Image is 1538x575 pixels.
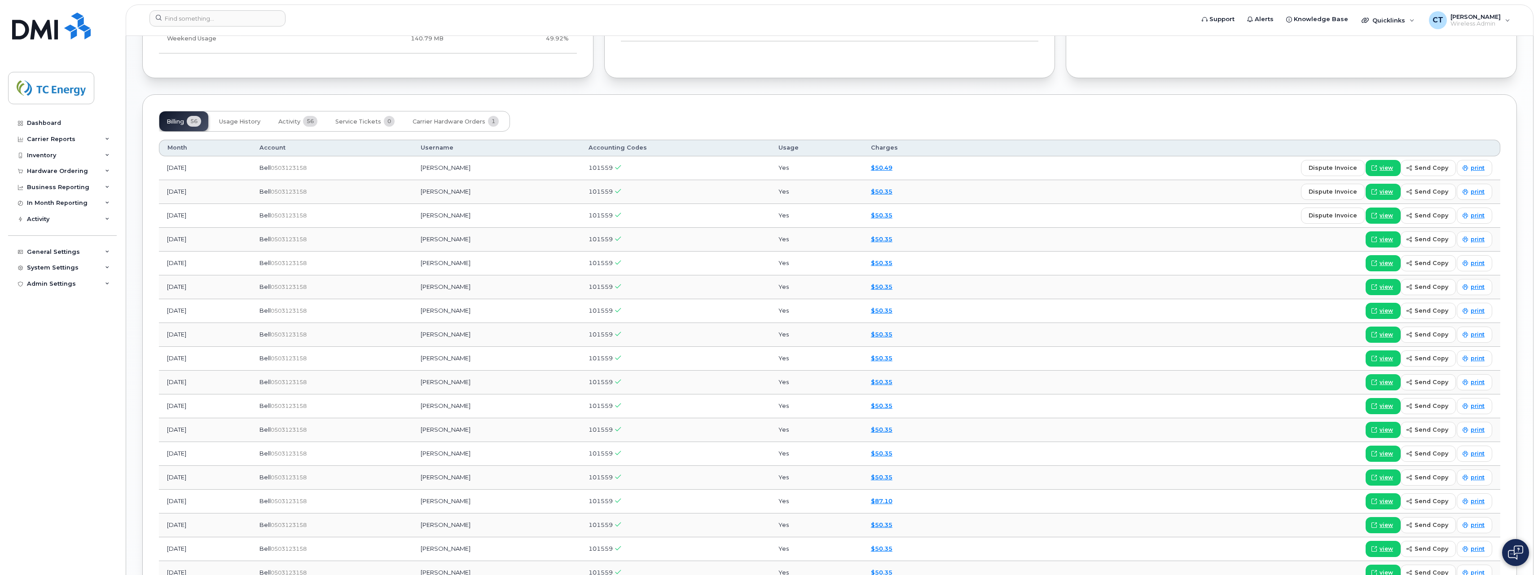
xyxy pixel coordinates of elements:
a: view [1366,422,1401,438]
a: view [1366,517,1401,533]
span: print [1471,235,1485,243]
span: 1 [488,116,499,127]
button: send copy [1401,446,1456,462]
button: send copy [1401,255,1456,271]
button: send copy [1401,231,1456,248]
a: $87.10 [871,497,892,504]
td: [PERSON_NAME] [413,180,580,204]
span: 0503123158 [271,522,307,528]
td: [PERSON_NAME] [413,299,580,323]
span: send copy [1415,235,1448,243]
td: [DATE] [159,299,251,323]
a: Support [1195,10,1241,28]
td: [PERSON_NAME] [413,275,580,299]
td: [PERSON_NAME] [413,252,580,275]
span: 101559 [589,307,613,314]
span: print [1471,545,1485,553]
a: $50.35 [871,426,892,433]
span: print [1471,283,1485,291]
a: print [1457,398,1492,414]
td: [PERSON_NAME] [413,537,580,561]
a: print [1457,493,1492,509]
span: 0503123158 [271,355,307,362]
a: $50.35 [871,307,892,314]
a: $50.35 [871,235,892,243]
span: print [1471,473,1485,482]
td: [DATE] [159,252,251,275]
span: Bell [259,307,271,314]
td: [DATE] [159,275,251,299]
td: [DATE] [159,442,251,466]
span: send copy [1415,402,1448,410]
span: view [1380,188,1393,196]
span: 0503123158 [271,402,307,409]
a: view [1366,303,1401,319]
span: 0503123158 [271,188,307,195]
td: [PERSON_NAME] [413,513,580,537]
span: 101559 [589,283,613,290]
td: [PERSON_NAME] [413,156,580,180]
button: send copy [1401,398,1456,414]
a: print [1457,208,1492,224]
button: dispute invoice [1301,208,1365,224]
span: print [1471,354,1485,363]
a: view [1366,327,1401,343]
span: view [1380,283,1393,291]
span: 101559 [589,426,613,433]
span: Wireless Admin [1450,20,1501,27]
span: view [1380,331,1393,339]
button: send copy [1401,493,1456,509]
td: 49.92% [452,24,577,53]
div: Quicklinks [1355,11,1421,29]
a: print [1457,374,1492,390]
span: view [1380,212,1393,220]
a: print [1457,231,1492,248]
span: 0503123158 [271,164,307,171]
td: Yes [770,513,863,537]
span: send copy [1415,497,1448,505]
span: Bell [259,450,271,457]
span: 101559 [589,354,613,362]
td: Yes [770,204,863,228]
a: $50.35 [871,331,892,338]
span: send copy [1415,521,1448,529]
span: Bell [259,283,271,290]
td: [PERSON_NAME] [413,323,580,347]
a: view [1366,398,1401,414]
span: 0503123158 [271,474,307,481]
span: 101559 [589,402,613,409]
span: 0503123158 [271,212,307,219]
a: print [1457,327,1492,343]
td: [DATE] [159,323,251,347]
span: print [1471,212,1485,220]
span: view [1380,402,1393,410]
span: 101559 [589,331,613,338]
td: Yes [770,490,863,513]
a: $50.49 [871,164,892,171]
a: view [1366,160,1401,176]
span: send copy [1415,306,1448,315]
td: [DATE] [159,537,251,561]
span: CT [1433,15,1443,26]
span: Bell [259,164,271,171]
td: [DATE] [159,513,251,537]
img: Open chat [1508,545,1523,560]
a: view [1366,469,1401,486]
span: view [1380,521,1393,529]
td: [PERSON_NAME] [413,371,580,394]
a: print [1457,350,1492,367]
a: print [1457,446,1492,462]
td: Yes [770,228,863,252]
a: view [1366,350,1401,367]
button: dispute invoice [1301,184,1365,200]
span: 101559 [589,545,613,552]
td: Yes [770,323,863,347]
a: view [1366,255,1401,271]
td: [PERSON_NAME] [413,418,580,442]
span: Activity [278,118,300,125]
span: print [1471,259,1485,267]
a: print [1457,422,1492,438]
span: view [1380,354,1393,363]
a: view [1366,231,1401,248]
td: Yes [770,394,863,418]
